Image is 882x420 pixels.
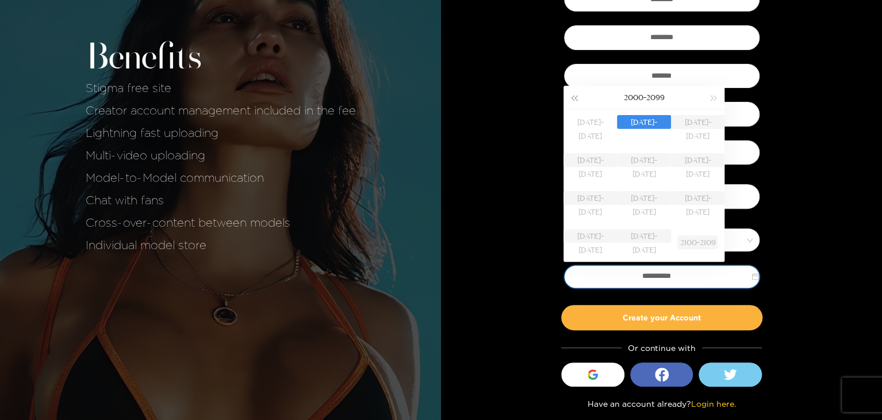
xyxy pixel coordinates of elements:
[617,115,670,129] div: [DATE]-[DATE]
[86,215,356,229] li: Cross-over-content between models
[86,170,356,184] li: Model-to-Model communication
[86,148,356,162] li: Multi-video uploading
[86,125,356,139] li: Lightning fast uploading
[561,342,762,354] div: Or continue with
[86,81,356,94] li: Stigma free site
[86,37,356,81] h2: Benefits
[580,86,708,109] div: 2000 - 2099
[691,399,736,408] a: Login here.
[561,305,762,330] button: Create your Account
[86,103,356,117] li: Creator account management included in the fee
[86,238,356,251] li: Individual model store
[86,193,356,207] li: Chat with fans
[563,115,617,129] div: [DATE]-[DATE]
[588,398,736,410] p: Have an account already?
